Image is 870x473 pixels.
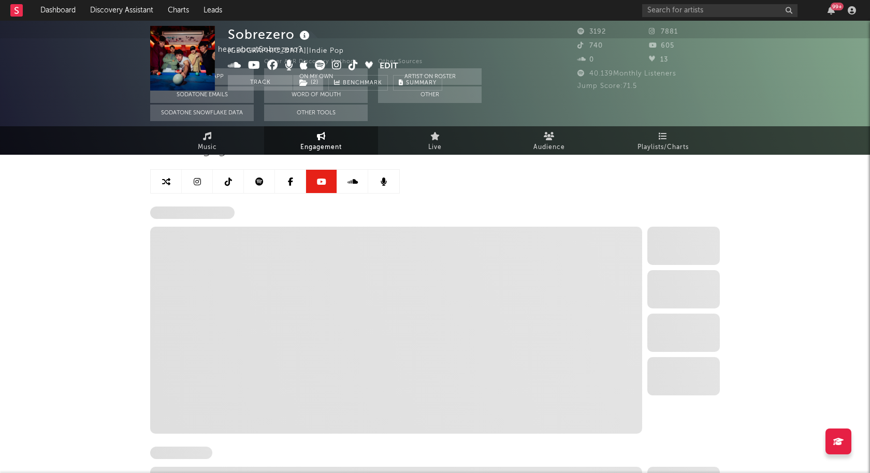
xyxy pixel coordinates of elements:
[328,75,388,91] a: Benchmark
[150,86,254,103] button: Sodatone Emails
[393,75,442,91] button: Summary
[150,105,254,121] button: Sodatone Snowflake Data
[228,75,293,91] button: Track
[198,141,217,154] span: Music
[606,126,720,155] a: Playlists/Charts
[637,141,689,154] span: Playlists/Charts
[150,43,870,56] div: How did you first hear about Sobrezero ?
[150,206,235,219] span: YouTube Subscribers
[577,70,676,77] span: 40.139 Monthly Listeners
[150,144,268,156] span: Artist Engagement
[293,75,324,91] span: ( 2 )
[828,6,835,14] button: 99+
[293,75,323,91] button: (2)
[150,126,264,155] a: Music
[577,56,594,63] span: 0
[380,60,398,73] button: Edit
[649,28,678,35] span: 7881
[378,126,492,155] a: Live
[150,447,212,459] span: YouTube Views
[264,126,378,155] a: Engagement
[228,26,312,43] div: Sobrezero
[533,141,565,154] span: Audience
[300,141,342,154] span: Engagement
[406,80,437,86] span: Summary
[577,42,603,49] span: 740
[264,86,368,103] button: Word Of Mouth
[264,105,368,121] button: Other Tools
[649,42,674,49] span: 605
[649,56,668,63] span: 13
[428,141,442,154] span: Live
[378,86,482,103] button: Other
[831,3,844,10] div: 99 +
[343,77,382,90] span: Benchmark
[577,83,637,90] span: Jump Score: 71.5
[577,28,606,35] span: 3192
[492,126,606,155] a: Audience
[228,45,356,57] div: [GEOGRAPHIC_DATA] | Indie Pop
[642,4,798,17] input: Search for artists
